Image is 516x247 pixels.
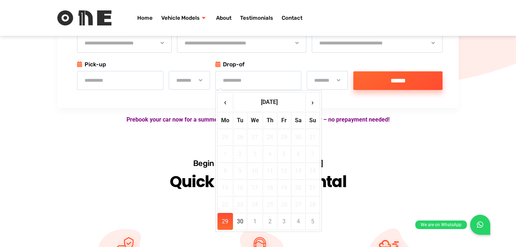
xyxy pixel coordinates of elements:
[277,4,307,32] a: Contact
[277,213,291,230] td: 3
[277,196,291,213] td: 26
[291,213,305,230] td: 4
[277,162,291,179] td: 12
[218,146,233,162] td: 1
[247,179,263,196] td: 17
[218,162,233,179] td: 8
[233,162,247,179] td: 9
[57,10,111,25] img: Rent One Logo without Text
[291,146,305,162] td: 6
[218,196,233,213] td: 22
[291,179,305,196] td: 20
[263,213,277,230] td: 2
[218,129,233,146] td: 25
[470,215,490,235] a: We are on WhatsApp
[263,162,277,179] td: 11
[415,220,467,229] div: We are on WhatsApp
[305,213,320,230] td: 5
[218,112,233,129] th: Mo
[247,129,263,146] td: 27
[305,92,320,112] th: ›
[133,4,157,32] a: Home
[218,179,233,196] td: 15
[247,196,263,213] td: 24
[263,196,277,213] td: 25
[233,213,247,230] td: 30
[233,92,305,112] th: [DATE]
[215,60,348,69] p: Drop-of
[305,196,320,213] td: 28
[305,179,320,196] td: 21
[263,112,277,129] th: Th
[233,112,247,129] th: Tu
[168,158,348,168] h3: Begin Your Mykonos Journey [DATE]
[247,146,263,162] td: 3
[157,4,212,32] a: Vehicle Models
[126,116,390,123] strong: Prebook your car now for a summer trip, get a discount, and pay on delivery – no prepayment needed!
[218,213,233,230] td: 29
[305,112,320,129] th: Su
[291,129,305,146] td: 30
[212,4,236,32] a: About
[247,213,263,230] td: 1
[291,162,305,179] td: 13
[236,4,277,32] a: Testimonials
[218,92,233,112] th: ‹
[233,146,247,162] td: 2
[247,162,263,179] td: 10
[277,129,291,146] td: 29
[263,129,277,146] td: 28
[233,179,247,196] td: 16
[247,112,263,129] th: We
[277,146,291,162] td: 5
[305,162,320,179] td: 14
[263,146,277,162] td: 4
[291,196,305,213] td: 27
[277,179,291,196] td: 19
[263,179,277,196] td: 18
[168,171,348,193] h2: Quick & easy car rental
[305,146,320,162] td: 7
[233,196,247,213] td: 23
[291,112,305,129] th: Sa
[233,129,247,146] td: 26
[305,129,320,146] td: 31
[77,60,210,69] p: Pick-up
[277,112,291,129] th: Fr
